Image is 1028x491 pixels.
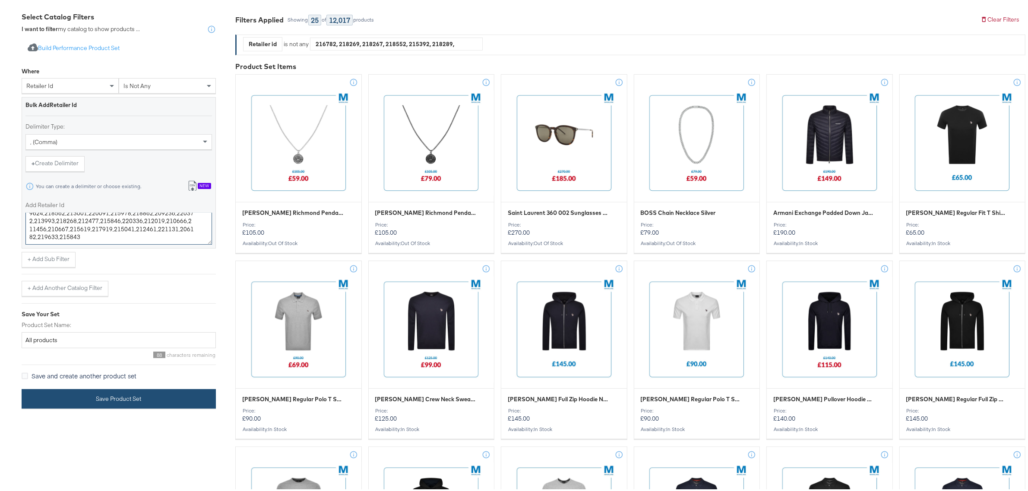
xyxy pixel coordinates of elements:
[181,176,217,192] button: New
[906,393,1007,401] span: Paul Smith Regular Full Zip Hoodie Black
[375,238,488,244] div: Availability :
[906,238,1019,244] div: Availability :
[242,207,343,215] span: Vivienne Westwood Richmond Pendant Silver
[932,424,951,430] span: in stock
[375,424,488,430] div: Availability :
[287,15,308,21] div: Showing
[508,207,609,215] span: Saint Laurent 360 002 Sunglasses Brown
[906,424,1019,430] div: Availability :
[508,220,620,226] div: Price:
[773,220,886,234] p: £190.00
[25,199,212,207] label: Add Retailer Id
[242,424,355,430] div: Availability :
[123,80,151,88] span: is not any
[773,207,874,215] span: Armani Exchange Padded Down Jacket Navy
[641,220,753,226] div: Price:
[773,238,886,244] div: Availability :
[508,406,620,420] p: £145.00
[242,220,355,226] div: Price:
[22,349,216,356] div: characters remaining
[25,99,212,107] div: Bulk Add Retailer Id
[22,319,216,327] label: Product Set Name:
[508,424,620,430] div: Availability :
[235,13,284,23] div: Filters Applied
[198,181,211,187] div: New
[641,424,753,430] div: Availability :
[375,220,488,234] p: £105.00
[22,10,216,20] div: Select Catalog Filters
[22,38,126,54] button: Build Performance Product Set
[932,238,951,244] span: in stock
[22,279,108,294] button: + Add Another Catalog Filter
[534,424,552,430] span: in stock
[22,330,216,346] input: Give your set a descriptive name
[974,10,1025,25] button: Clear Filters
[353,15,374,21] div: products
[321,15,326,21] div: of
[25,211,212,242] textarea: 216782,218269,218267,218552,215392,218289,216669,210258,217477,218043,218981,215536,211991,219632...
[242,220,355,234] p: £105.00
[30,136,57,144] span: , (comma)
[25,154,85,170] button: +Create Delimiter
[641,238,753,244] div: Availability :
[401,424,420,430] span: in stock
[326,13,353,23] div: 12,017
[282,38,310,46] div: is not any
[534,238,563,244] span: out of stock
[508,220,620,234] p: £270.00
[906,406,1019,412] div: Price:
[906,406,1019,420] p: £145.00
[242,406,355,412] div: Price:
[32,369,136,378] span: Save and create another product set
[401,238,430,244] span: out of stock
[268,424,287,430] span: in stock
[32,157,35,165] strong: +
[508,406,620,412] div: Price:
[508,238,620,244] div: Availability :
[244,35,282,49] div: Retailer id
[641,207,716,215] span: BOSS Chain Necklace Silver
[35,181,142,187] div: You can create a delimiter or choose existing.
[375,207,476,215] span: Vivienne Westwood Richmond Pendant Gunmetal
[242,406,355,420] p: £90.00
[773,406,886,412] div: Price:
[906,207,1007,215] span: Paul Smith Regular Fit T Shirt Black
[641,393,742,401] span: Paul Smith Regular Polo T Shirt White
[22,387,216,406] button: Save Product Set
[25,120,212,129] label: Delimiter Type:
[773,393,874,401] span: Paul Smith Pullover Hoodie Navy
[22,23,140,31] div: my catalog to show products ...
[773,424,886,430] div: Availability :
[308,13,321,23] div: 25
[22,65,39,73] div: Where
[375,406,488,420] p: £125.00
[799,238,818,244] span: in stock
[22,250,76,265] button: + Add Sub Filter
[641,406,753,412] div: Price:
[22,23,58,31] strong: I want to filter
[235,60,1025,69] div: Product Set Items
[242,393,343,401] span: Paul Smith Regular Polo T Shirt Grey
[799,424,818,430] span: in stock
[667,238,696,244] span: out of stock
[773,220,886,226] div: Price:
[641,406,753,420] p: £90.00
[641,220,753,234] p: £79.00
[508,393,609,401] span: Paul Smith Full Zip Hoodie Navy
[375,393,476,401] span: Paul Smith Crew Neck Sweatshirt Navy
[906,220,1019,226] div: Price:
[906,220,1019,234] p: £65.00
[773,406,886,420] p: £140.00
[268,238,297,244] span: out of stock
[22,308,216,316] div: Save Your Set
[375,406,488,412] div: Price:
[310,35,482,48] div: 216782, 218269, 218267, 218552, 215392, 218289, 216669, 210258, 217477, 218043, 218981, 215536, 2...
[26,80,53,88] span: retailer id
[242,238,355,244] div: Availability :
[153,349,165,356] span: 88
[667,424,685,430] span: in stock
[375,220,488,226] div: Price:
